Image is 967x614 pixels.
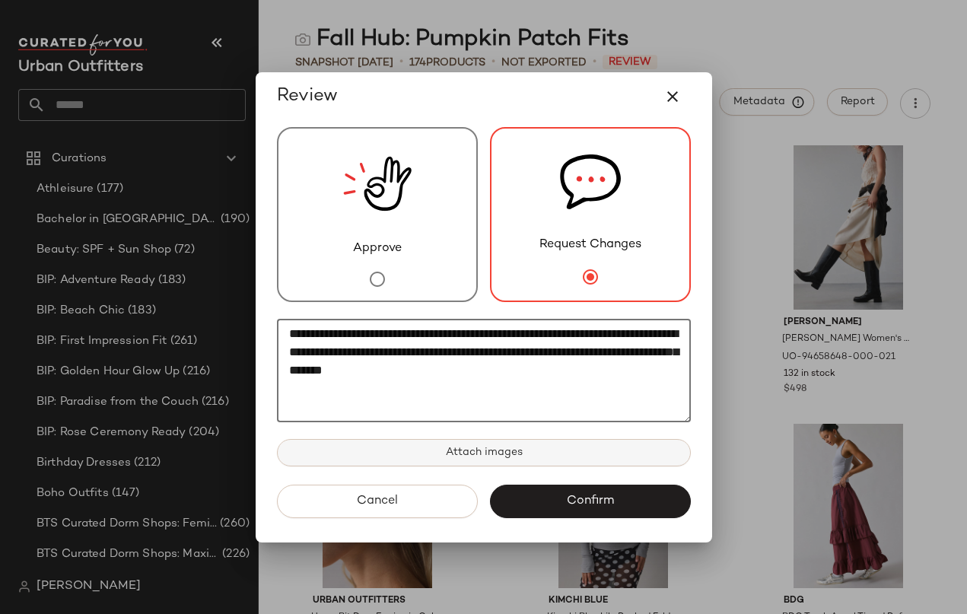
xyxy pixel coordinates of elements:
span: Attach images [444,447,522,459]
button: Cancel [277,485,478,518]
span: Cancel [356,494,398,508]
button: Attach images [277,439,691,466]
img: review_new_snapshot.RGmwQ69l.svg [343,129,412,240]
span: Approve [353,240,402,258]
button: Confirm [490,485,691,518]
span: Confirm [566,494,614,508]
img: svg%3e [560,129,621,236]
span: Review [277,84,338,109]
span: Request Changes [539,236,641,254]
